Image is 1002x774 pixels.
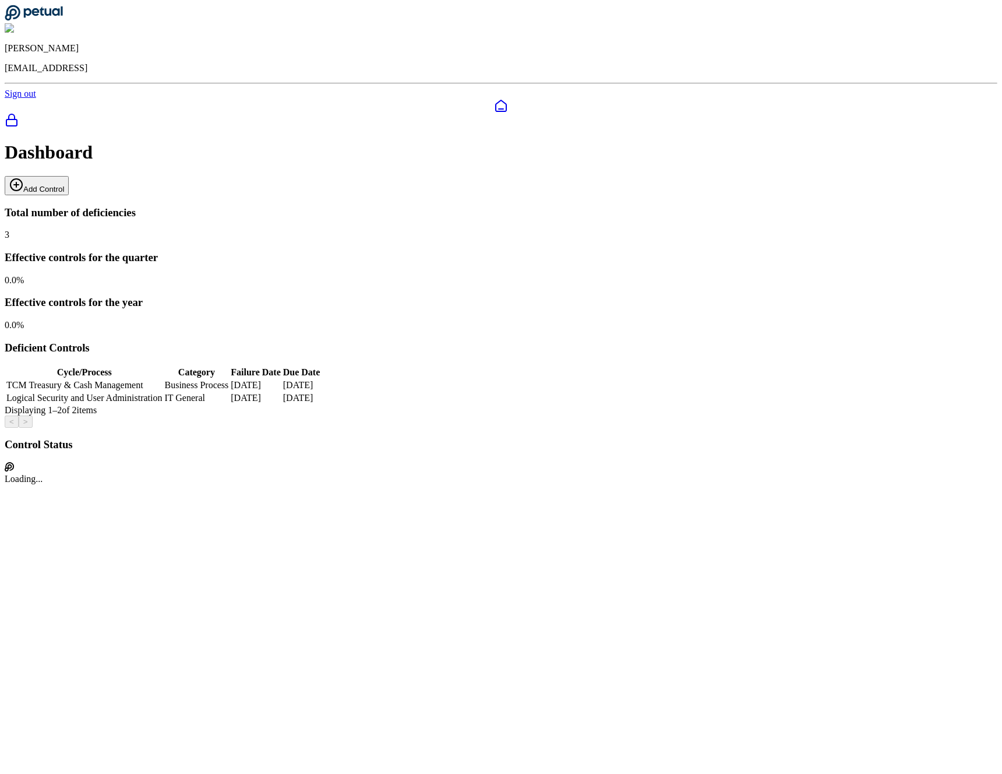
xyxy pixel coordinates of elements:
[5,43,997,54] p: [PERSON_NAME]⁩
[6,367,163,378] th: Cycle/Process
[5,89,36,98] a: Sign out
[5,113,997,129] a: SOC
[5,296,997,309] h3: Effective controls for the year
[5,176,69,195] button: Add Control
[5,405,97,415] span: Displaying 1– 2 of 2 items
[6,379,163,391] td: TCM Treasury & Cash Management
[283,392,321,404] td: [DATE]
[5,438,997,451] h3: Control Status
[5,320,24,330] span: 0.0 %
[6,392,163,404] td: Logical Security and User Administration
[5,63,997,73] p: [EMAIL_ADDRESS]
[5,23,91,34] img: Micha Berdichevsky⁩
[164,367,230,378] th: Category
[5,416,19,428] button: <
[5,13,63,23] a: Go to Dashboard
[5,99,997,113] a: Dashboard
[5,230,9,240] span: 3
[5,462,997,484] div: Loading...
[283,367,321,378] th: Due Date
[164,392,230,404] td: IT General
[5,142,997,163] h1: Dashboard
[230,392,281,404] td: [DATE]
[19,416,33,428] button: >
[230,379,281,391] td: [DATE]
[164,379,230,391] td: Business Process
[5,251,997,264] h3: Effective controls for the quarter
[5,275,24,285] span: 0.0 %
[5,342,997,354] h3: Deficient Controls
[230,367,281,378] th: Failure Date
[283,379,321,391] td: [DATE]
[5,206,997,219] h3: Total number of deficiencies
